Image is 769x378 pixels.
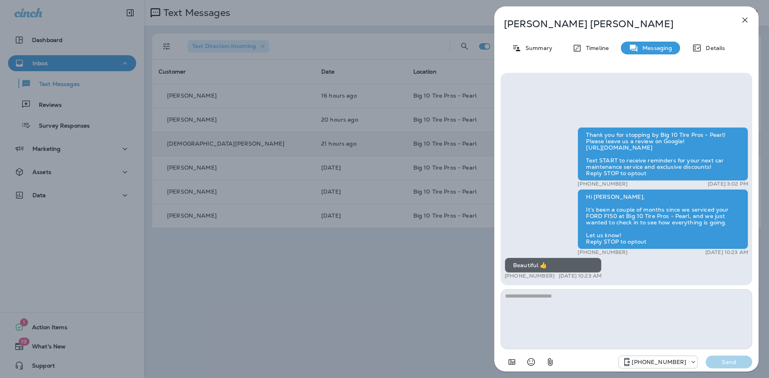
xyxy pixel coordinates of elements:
[708,181,748,187] p: [DATE] 3:02 PM
[638,45,672,51] p: Messaging
[521,45,552,51] p: Summary
[504,354,520,370] button: Add in a premade template
[504,18,723,30] p: [PERSON_NAME] [PERSON_NAME]
[578,189,748,249] div: Hi [PERSON_NAME], It’s been a couple of months since we serviced your FORD F150 at Big 10 Tire Pr...
[702,45,725,51] p: Details
[523,354,539,370] button: Select an emoji
[578,181,628,187] p: [PHONE_NUMBER]
[619,357,697,367] div: +1 (601) 647-4599
[578,127,748,181] div: Thank you for stopping by Big 10 Tire Pros - Pearl! Please leave us a review on Google! [URL][DOM...
[505,258,602,273] div: Beautiful 👍
[559,273,602,279] p: [DATE] 10:23 AM
[578,249,628,256] p: [PHONE_NUMBER]
[582,45,609,51] p: Timeline
[705,249,748,256] p: [DATE] 10:23 AM
[505,273,555,279] p: [PHONE_NUMBER]
[632,359,686,365] p: [PHONE_NUMBER]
